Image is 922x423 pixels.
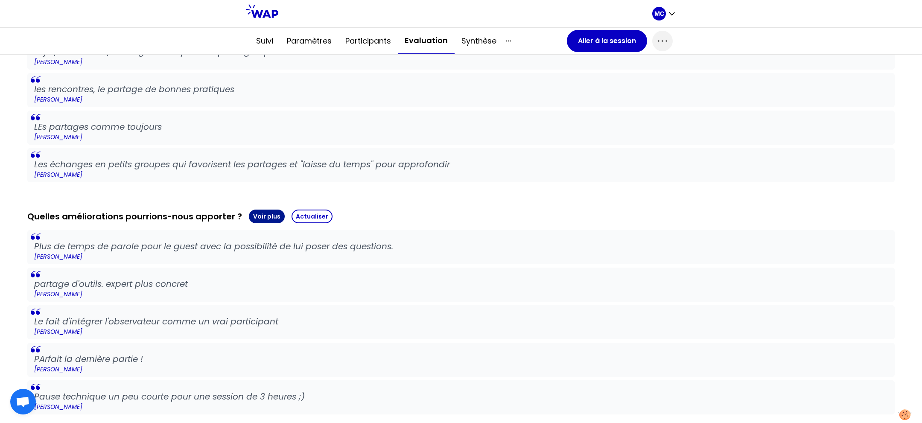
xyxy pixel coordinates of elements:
[338,28,398,54] button: Participants
[292,210,333,223] button: Actualiser
[34,240,888,252] p: Plus de temps de parole pour le guest avec la possibilité de lui poser des questions.
[249,28,280,54] button: Suivi
[652,7,676,20] button: MC
[654,9,664,18] p: MC
[34,170,888,179] p: [PERSON_NAME]
[398,28,455,54] button: Evaluation
[10,389,36,414] div: Ouvrir le chat
[34,278,888,290] p: partage d'outils. expert plus concret
[34,95,888,104] p: [PERSON_NAME]
[34,83,888,95] p: les rencontres, le partage de bonnes pratiques
[34,290,888,298] p: [PERSON_NAME]
[34,315,888,327] p: Le fait d'intégrer l'observateur comme un vrai participant
[34,365,888,373] p: [PERSON_NAME]
[34,327,888,336] p: [PERSON_NAME]
[249,210,285,223] button: Voir plus
[280,28,338,54] button: Paramètres
[567,30,647,52] button: Aller à la session
[34,121,888,133] p: LEs partages comme toujours
[34,252,888,261] p: [PERSON_NAME]
[34,403,888,411] p: [PERSON_NAME]
[34,353,888,365] p: PArfait la dernière partie !
[34,58,888,66] p: [PERSON_NAME]
[34,391,888,403] p: Pause technique un peu courte pour une session de 3 heures ;)
[455,28,503,54] button: Synthèse
[34,133,888,141] p: [PERSON_NAME]
[34,158,888,170] p: Les échanges en petits groupes qui favorisent les partages et "laisse du temps" pour approfondir
[27,210,895,223] div: Quelles améliorations pourrions-nous apporter ?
